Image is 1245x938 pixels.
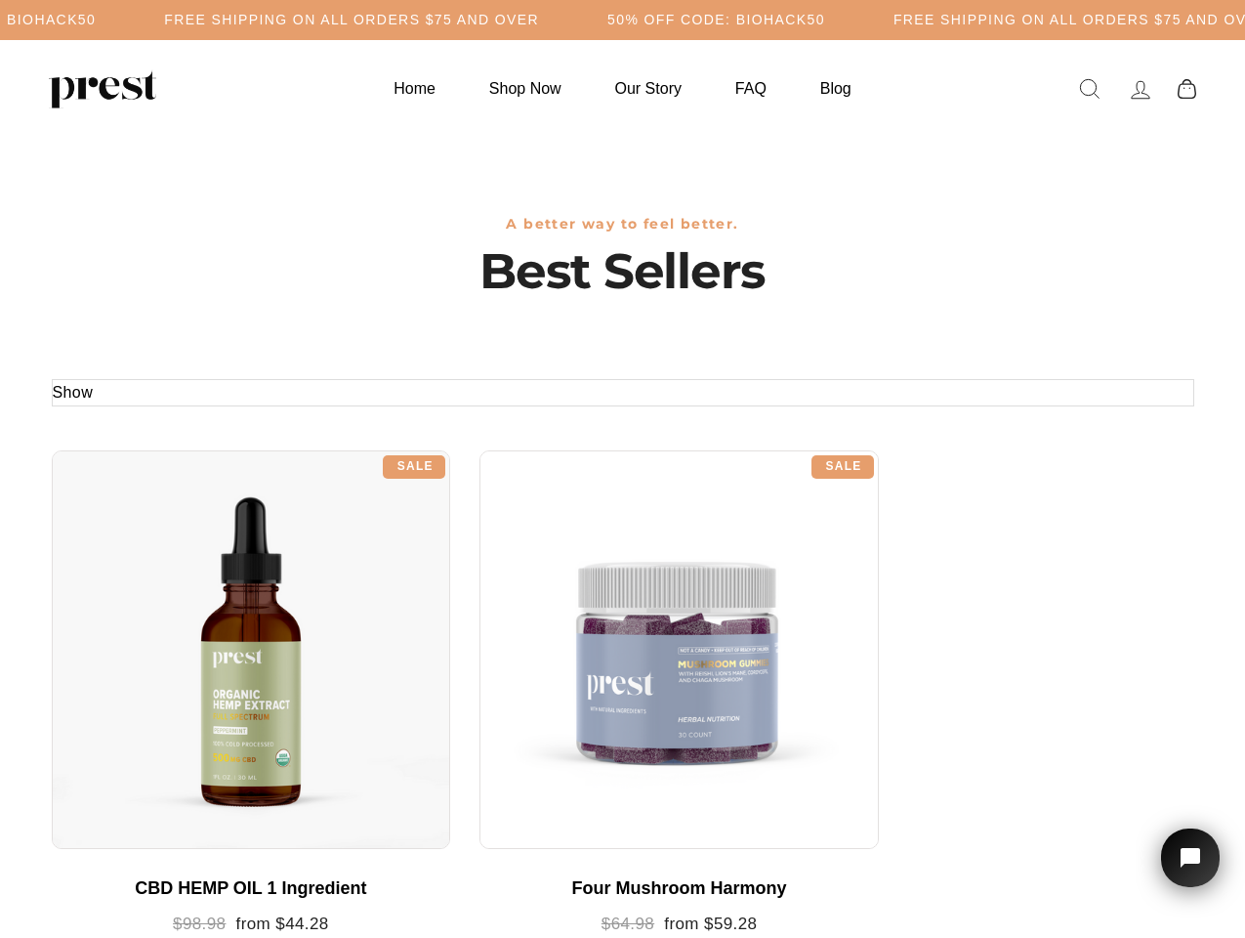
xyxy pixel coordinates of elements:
[811,455,874,479] div: Sale
[1136,801,1245,938] iframe: Tidio Chat
[369,69,460,107] a: Home
[52,242,1194,301] h1: Best Sellers
[711,69,791,107] a: FAQ
[49,69,156,108] img: PREST ORGANICS
[465,69,586,107] a: Shop Now
[602,915,654,933] span: $64.98
[499,878,859,900] div: Four Mushroom Harmony
[173,915,226,933] span: $98.98
[607,12,825,28] h5: 50% OFF CODE: BIOHACK50
[369,69,875,107] ul: Primary
[164,12,539,28] h5: Free Shipping on all orders $75 and over
[53,380,94,405] button: Show
[71,878,432,900] div: CBD HEMP OIL 1 Ingredient
[499,915,859,935] div: from $59.28
[52,216,1194,233] h3: A better way to feel better.
[383,455,445,479] div: Sale
[796,69,876,107] a: Blog
[591,69,706,107] a: Our Story
[71,915,432,935] div: from $44.28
